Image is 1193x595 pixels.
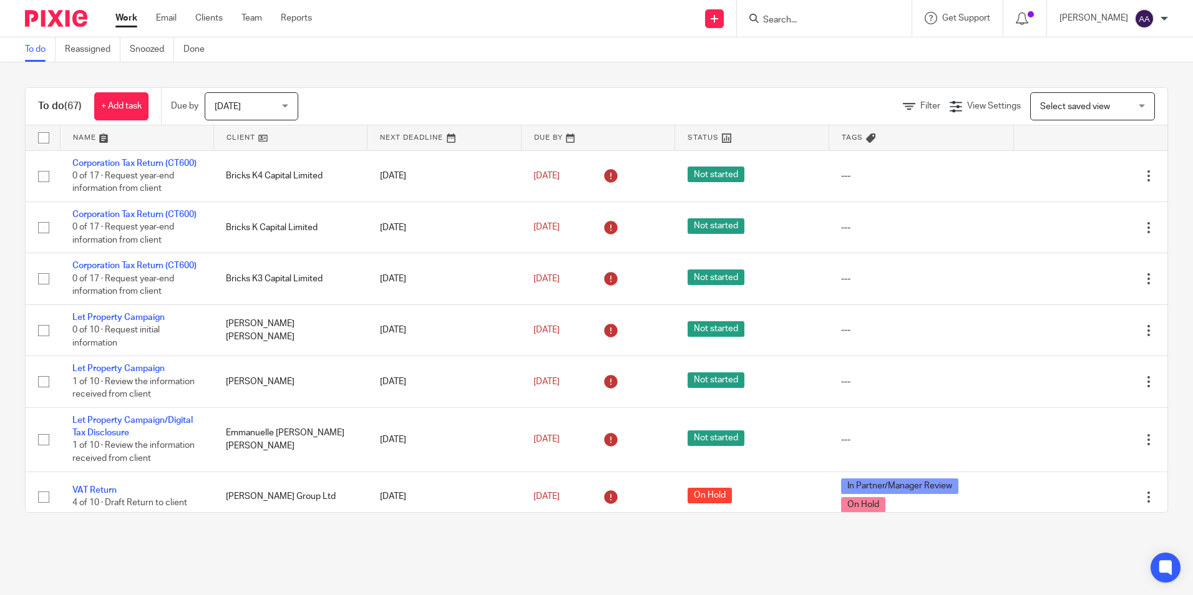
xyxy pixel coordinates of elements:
span: 0 of 17 · Request year-end information from client [72,223,174,245]
td: [DATE] [368,407,521,472]
a: Work [115,12,137,24]
a: Corporation Tax Return (CT600) [72,159,197,168]
span: [DATE] [215,102,241,111]
div: --- [841,170,1001,182]
div: --- [841,433,1001,446]
span: Not started [688,218,744,234]
h1: To do [38,100,82,113]
td: [DATE] [368,201,521,253]
p: [PERSON_NAME] [1059,12,1128,24]
td: [PERSON_NAME] Group Ltd [213,472,367,522]
span: 0 of 17 · Request year-end information from client [72,274,174,296]
span: Filter [920,102,940,110]
a: Team [241,12,262,24]
span: Not started [688,269,744,285]
td: Emmanuelle [PERSON_NAME] [PERSON_NAME] [213,407,367,472]
span: [DATE] [533,435,560,444]
span: 1 of 10 · Review the information received from client [72,442,195,463]
td: Bricks K3 Capital Limited [213,253,367,304]
span: Get Support [942,14,990,22]
td: [DATE] [368,472,521,522]
p: Due by [171,100,198,112]
td: [PERSON_NAME] [PERSON_NAME] [213,304,367,356]
a: Corporation Tax Return (CT600) [72,261,197,270]
span: [DATE] [533,274,560,283]
span: [DATE] [533,326,560,334]
a: Email [156,12,177,24]
span: Tags [842,134,863,141]
td: [DATE] [368,150,521,201]
span: 0 of 17 · Request year-end information from client [72,172,174,193]
td: [DATE] [368,253,521,304]
span: 1 of 10 · Review the information received from client [72,377,195,399]
td: [DATE] [368,304,521,356]
img: svg%3E [1134,9,1154,29]
span: On Hold [688,488,732,503]
input: Search [762,15,874,26]
a: VAT Return [72,486,117,495]
td: Bricks K Capital Limited [213,201,367,253]
a: To do [25,37,56,62]
span: Not started [688,430,744,446]
span: Select saved view [1040,102,1110,111]
a: Reports [281,12,312,24]
span: [DATE] [533,172,560,180]
a: + Add task [94,92,149,120]
a: Let Property Campaign [72,364,165,373]
span: On Hold [841,497,885,513]
div: --- [841,273,1001,285]
span: View Settings [967,102,1021,110]
a: Done [183,37,214,62]
td: [PERSON_NAME] [213,356,367,407]
a: Snoozed [130,37,174,62]
td: [DATE] [368,356,521,407]
a: Reassigned [65,37,120,62]
a: Corporation Tax Return (CT600) [72,210,197,219]
div: --- [841,375,1001,388]
img: Pixie [25,10,87,27]
div: --- [841,324,1001,336]
span: 0 of 10 · Request initial information [72,326,160,347]
span: In Partner/Manager Review [841,478,958,494]
td: Bricks K4 Capital Limited [213,150,367,201]
a: Let Property Campaign/Digital Tax Disclosure [72,416,193,437]
span: Not started [688,167,744,182]
span: [DATE] [533,377,560,386]
a: Let Property Campaign [72,313,165,322]
span: [DATE] [533,223,560,232]
span: (67) [64,101,82,111]
span: Not started [688,372,744,388]
span: 4 of 10 · Draft Return to client [72,499,187,508]
span: Not started [688,321,744,337]
a: Clients [195,12,223,24]
div: --- [841,221,1001,234]
span: [DATE] [533,492,560,501]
